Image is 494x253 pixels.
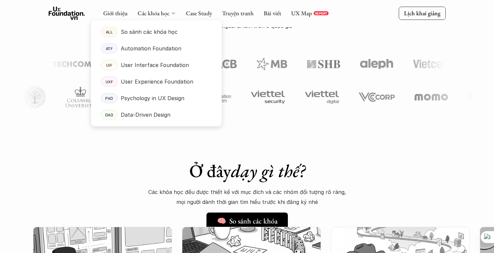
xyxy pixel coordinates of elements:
p: UIF [106,63,112,67]
p: Data-Driven Design [121,110,170,120]
a: Truyện tranh [222,9,254,17]
p: DAD [105,112,113,117]
p: User Interface Foundation [121,60,189,70]
a: Giới thiệu [103,9,128,17]
a: REPORT [314,11,329,15]
em: dạy gì thế? [231,159,305,182]
p: Psychology in UX Design [121,93,184,103]
a: Lịch khai giảng [399,7,446,20]
a: UIFUser Interface Foundation [91,57,222,73]
a: Các khóa học [138,9,169,17]
a: Case Study [186,9,212,17]
p: Lịch khai giảng [404,9,440,17]
p: PXD [105,96,113,100]
a: 🧠 So sánh các khóa [206,213,288,230]
p: Automation Foundation [121,43,181,53]
a: PXDPsychology in UX Design [91,90,222,106]
p: UXF [105,79,113,84]
p: User Experience Foundation [121,77,193,87]
h5: 🧠 So sánh các khóa [217,217,278,225]
h1: Ở đây [131,160,363,182]
p: So sánh các khóa học [121,27,178,37]
a: Bài viết [264,9,281,17]
p: ALL [106,30,112,34]
a: UX Map [291,9,312,17]
p: Các khóa học đều được thiết kế với mục đích và các nhóm đối tượng rõ ràng, mọi người dành thời gi... [148,187,346,207]
p: REPORT [315,11,327,15]
a: UXFUser Experience Foundation [91,73,222,90]
p: ATF [106,46,112,51]
a: ALLSo sánh các khóa học [91,24,222,40]
a: ATFAutomation Foundation [91,40,222,57]
a: DADData-Driven Design [91,106,222,123]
